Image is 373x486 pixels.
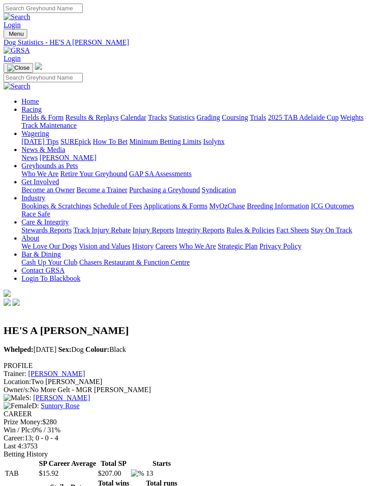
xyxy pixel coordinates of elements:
[4,378,31,385] span: Location:
[4,63,33,73] button: Toggle navigation
[97,469,130,478] td: $207.00
[21,106,42,113] a: Racing
[21,202,91,210] a: Bookings & Scratchings
[21,186,75,194] a: Become an Owner
[21,186,369,194] div: Get Involved
[21,178,59,186] a: Get Involved
[4,55,21,62] a: Login
[9,30,24,37] span: Menu
[145,459,178,468] th: Starts
[21,258,77,266] a: Cash Up Your Club
[4,418,369,426] div: $280
[132,226,174,234] a: Injury Reports
[21,122,76,129] a: Track Maintenance
[79,242,130,250] a: Vision and Values
[209,202,245,210] a: MyOzChase
[21,114,369,130] div: Racing
[4,426,369,434] div: 0% / 31%
[21,114,64,121] a: Fields & Form
[21,138,59,145] a: [DATE] Tips
[4,73,83,82] input: Search
[28,370,85,377] a: [PERSON_NAME]
[132,242,153,250] a: History
[21,258,369,266] div: Bar & Dining
[21,242,77,250] a: We Love Our Dogs
[4,434,369,442] div: 13; 0 - 0 - 4
[39,154,96,161] a: [PERSON_NAME]
[21,162,78,169] a: Greyhounds as Pets
[21,266,64,274] a: Contact GRSA
[259,242,301,250] a: Privacy Policy
[21,234,39,242] a: About
[21,210,50,218] a: Race Safe
[226,226,275,234] a: Rules & Policies
[21,154,369,162] div: News & Media
[85,346,109,353] b: Colour:
[144,202,208,210] a: Applications & Forms
[4,21,21,29] a: Login
[148,114,167,121] a: Tracks
[4,442,23,450] span: Last 4:
[4,370,26,377] span: Trainer:
[4,346,56,353] span: [DATE]
[65,114,119,121] a: Results & Replays
[21,138,369,146] div: Wagering
[145,469,178,478] td: 13
[155,242,177,250] a: Careers
[169,114,195,121] a: Statistics
[97,459,130,468] th: Total SP
[4,378,369,386] div: Two [PERSON_NAME]
[38,469,97,478] td: $15.92
[4,362,369,370] div: PROFILE
[21,170,59,177] a: Who We Are
[276,226,309,234] a: Fact Sheets
[4,442,369,450] div: 3753
[21,130,49,137] a: Wagering
[4,38,369,46] a: Dog Statistics - HE'S A [PERSON_NAME]
[41,402,80,410] a: Suntory Rose
[7,64,30,72] img: Close
[179,242,216,250] a: Who We Are
[202,186,236,194] a: Syndication
[21,250,61,258] a: Bar & Dining
[33,394,90,401] a: [PERSON_NAME]
[4,426,32,434] span: Win / Plc:
[4,394,25,402] img: Male
[79,258,190,266] a: Chasers Restaurant & Function Centre
[93,138,128,145] a: How To Bet
[4,29,27,38] button: Toggle navigation
[4,82,30,90] img: Search
[4,46,30,55] img: GRSA
[85,346,126,353] span: Black
[4,402,39,410] span: D:
[73,226,131,234] a: Track Injury Rebate
[4,346,34,353] b: Whelped:
[21,218,69,226] a: Care & Integrity
[131,469,144,478] img: %
[60,170,127,177] a: Retire Your Greyhound
[4,469,38,478] td: TAB
[4,4,83,13] input: Search
[60,138,91,145] a: SUREpick
[4,402,32,410] img: Female
[129,138,201,145] a: Minimum Betting Limits
[21,242,369,250] div: About
[21,202,369,218] div: Industry
[311,202,354,210] a: ICG Outcomes
[222,114,248,121] a: Coursing
[21,226,72,234] a: Stewards Reports
[120,114,146,121] a: Calendar
[268,114,339,121] a: 2025 TAB Adelaide Cup
[4,13,30,21] img: Search
[311,226,352,234] a: Stay On Track
[58,346,71,353] b: Sex:
[4,386,369,394] div: No More Gelt - MGR [PERSON_NAME]
[21,170,369,178] div: Greyhounds as Pets
[35,63,42,70] img: logo-grsa-white.png
[4,410,369,418] div: CAREER
[21,275,81,282] a: Login To Blackbook
[21,226,369,234] div: Care & Integrity
[21,194,45,202] a: Industry
[13,299,20,306] img: twitter.svg
[129,170,192,177] a: GAP SA Assessments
